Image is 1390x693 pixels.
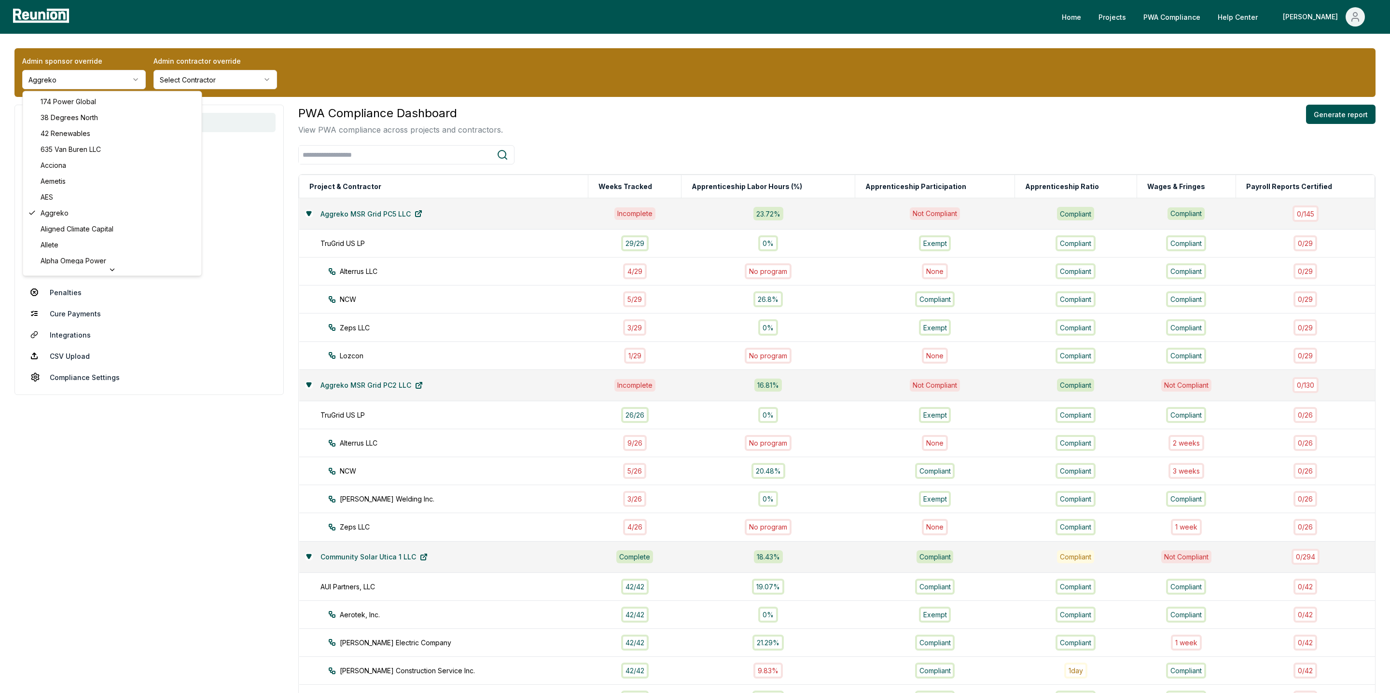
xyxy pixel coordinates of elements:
span: 38 Degrees North [41,112,98,122]
span: 635 Van Buren LLC [41,144,101,154]
span: AES [41,192,53,202]
span: Allete [41,240,58,250]
span: Alpha Omega Power [41,256,106,266]
span: Aligned Climate Capital [41,224,113,234]
span: 42 Renewables [41,128,90,138]
span: Aggreko [41,208,69,218]
span: 174 Power Global [41,96,96,107]
span: Aemetis [41,176,66,186]
span: Acciona [41,160,66,170]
